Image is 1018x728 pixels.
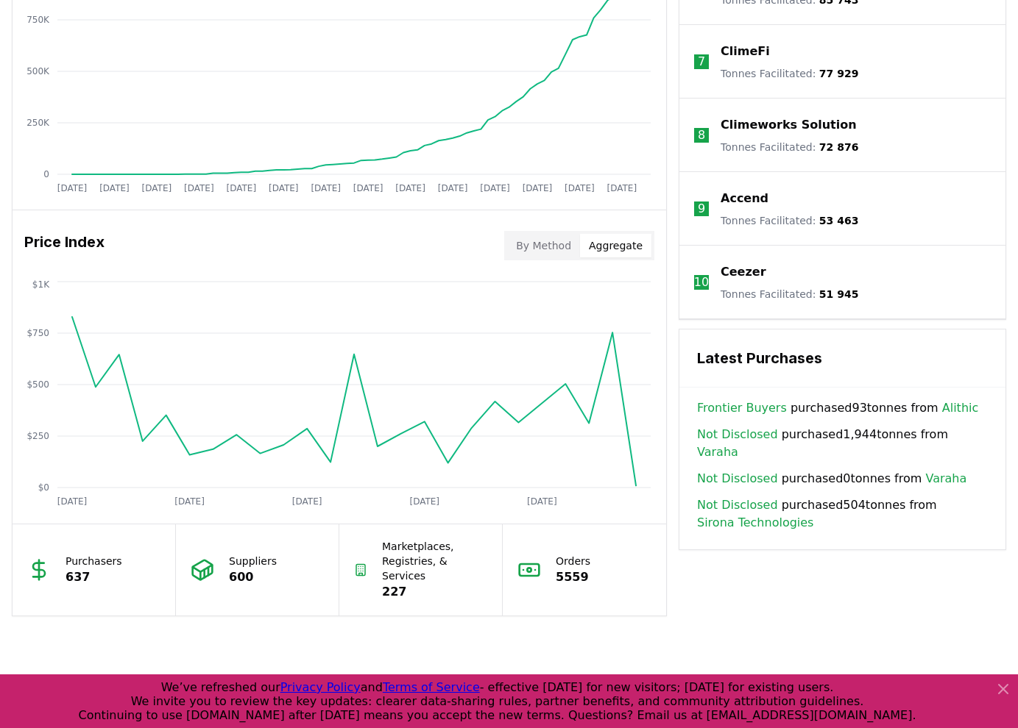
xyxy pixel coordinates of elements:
[382,583,487,601] p: 227
[26,431,49,441] tspan: $250
[942,399,979,417] a: Alithic
[24,231,105,260] h3: Price Index
[697,496,778,514] a: Not Disclosed
[57,496,88,507] tspan: [DATE]
[580,234,651,257] button: Aggregate
[819,68,859,79] span: 77 929
[227,183,257,193] tspan: [DATE]
[26,379,49,390] tspan: $500
[819,141,859,153] span: 72 876
[523,183,553,193] tspan: [DATE]
[925,470,966,488] a: Varaha
[698,53,705,71] p: 7
[438,183,468,193] tspan: [DATE]
[507,234,580,257] button: By Method
[721,140,858,154] p: Tonnes Facilitated :
[66,554,122,568] p: Purchasers
[721,287,858,301] p: Tonnes Facilitated :
[697,347,988,369] h3: Latest Purchases
[99,183,130,193] tspan: [DATE]
[229,554,277,568] p: Suppliers
[721,190,768,207] a: Accend
[697,399,978,417] span: purchased 93 tonnes from
[697,443,738,461] a: Varaha
[311,183,341,193] tspan: [DATE]
[43,169,49,179] tspan: 0
[480,183,510,193] tspan: [DATE]
[57,183,88,193] tspan: [DATE]
[721,263,766,281] a: Ceezer
[229,568,277,586] p: 600
[292,496,322,507] tspan: [DATE]
[697,496,988,532] span: purchased 504 tonnes from
[527,496,557,507] tspan: [DATE]
[721,43,770,60] a: ClimeFi
[556,554,590,568] p: Orders
[409,496,439,507] tspan: [DATE]
[697,426,988,461] span: purchased 1,944 tonnes from
[26,66,50,76] tspan: 500K
[819,215,859,226] span: 53 463
[174,496,205,507] tspan: [DATE]
[66,568,122,586] p: 637
[721,116,857,134] a: Climeworks Solution
[38,482,49,493] tspan: $0
[698,126,705,144] p: 8
[607,183,637,193] tspan: [DATE]
[142,183,172,193] tspan: [DATE]
[556,568,590,586] p: 5559
[721,213,858,228] p: Tonnes Facilitated :
[819,288,859,300] span: 51 945
[697,514,813,532] a: Sirona Technologies
[184,183,214,193] tspan: [DATE]
[698,200,705,218] p: 9
[32,279,50,290] tspan: $1K
[697,399,787,417] a: Frontier Buyers
[382,539,487,583] p: Marketplaces, Registries, & Services
[565,183,595,193] tspan: [DATE]
[697,470,966,488] span: purchased 0 tonnes from
[26,15,50,25] tspan: 750K
[26,328,49,338] tspan: $750
[269,183,299,193] tspan: [DATE]
[721,66,858,81] p: Tonnes Facilitated :
[26,118,50,128] tspan: 250K
[697,426,778,443] a: Not Disclosed
[694,274,709,291] p: 10
[353,183,383,193] tspan: [DATE]
[697,470,778,488] a: Not Disclosed
[395,183,425,193] tspan: [DATE]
